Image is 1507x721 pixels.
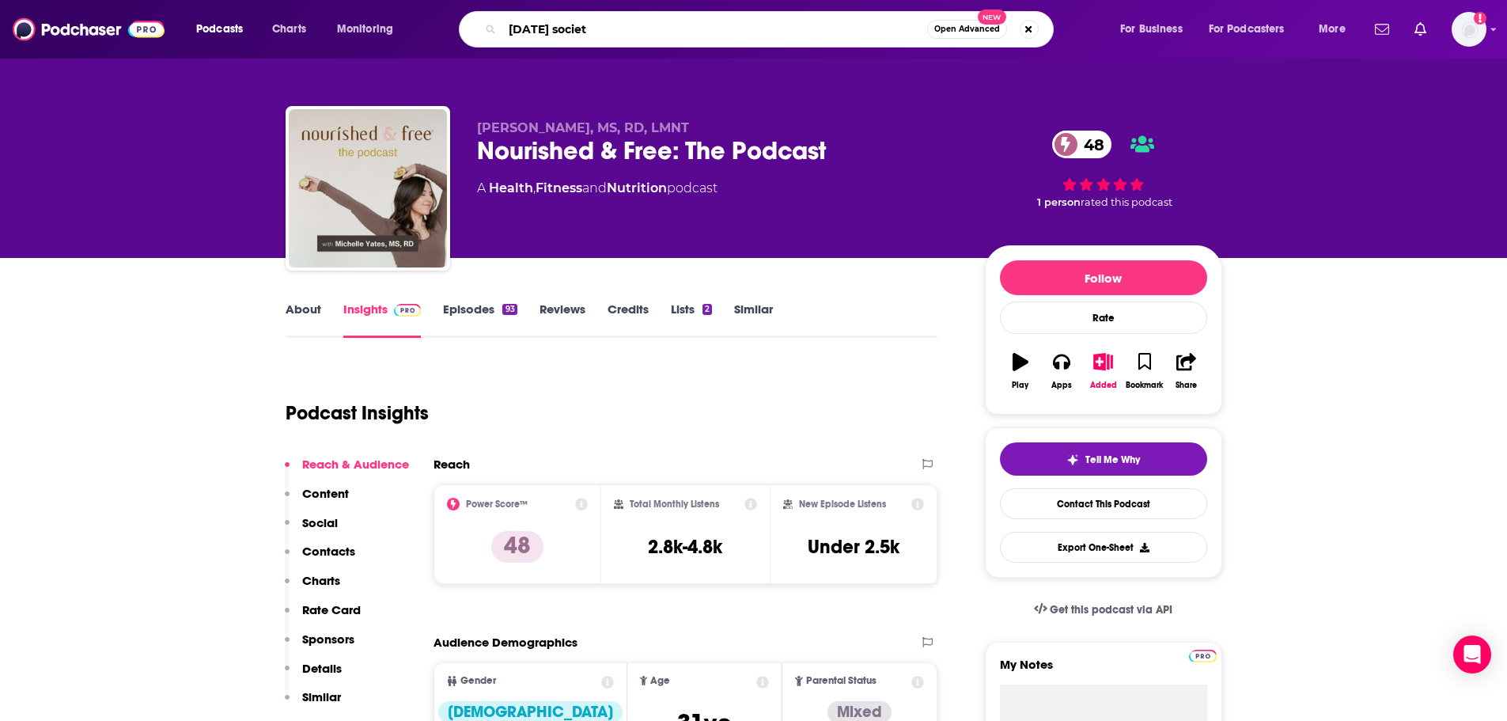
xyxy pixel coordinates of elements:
[285,632,354,661] button: Sponsors
[985,120,1222,218] div: 48 1 personrated this podcast
[1000,260,1207,295] button: Follow
[302,544,355,559] p: Contacts
[1209,18,1285,40] span: For Podcasters
[285,457,409,486] button: Reach & Audience
[302,602,361,617] p: Rate Card
[1176,381,1197,390] div: Share
[289,109,447,268] img: Nourished & Free: The Podcast
[1000,343,1041,400] button: Play
[13,14,165,44] img: Podchaser - Follow, Share and Rate Podcasts
[734,302,773,338] a: Similar
[1051,381,1072,390] div: Apps
[337,18,393,40] span: Monitoring
[934,25,1000,33] span: Open Advanced
[285,515,338,545] button: Social
[630,499,719,510] h2: Total Monthly Listens
[1037,196,1081,208] span: 1 person
[1000,488,1207,519] a: Contact This Podcast
[1408,16,1433,43] a: Show notifications dropdown
[1109,17,1202,42] button: open menu
[1452,12,1486,47] button: Show profile menu
[286,401,429,425] h1: Podcast Insights
[286,302,321,338] a: About
[1000,657,1207,685] label: My Notes
[326,17,414,42] button: open menu
[302,515,338,530] p: Social
[1165,343,1206,400] button: Share
[1189,647,1217,662] a: Pro website
[302,632,354,647] p: Sponsors
[343,302,422,338] a: InsightsPodchaser Pro
[1081,196,1172,208] span: rated this podcast
[285,544,355,573] button: Contacts
[1068,131,1112,158] span: 48
[1052,131,1112,158] a: 48
[302,486,349,501] p: Content
[1085,453,1140,466] span: Tell Me Why
[477,120,689,135] span: [PERSON_NAME], MS, RD, LMNT
[1369,16,1395,43] a: Show notifications dropdown
[489,180,533,195] a: Health
[1452,12,1486,47] img: User Profile
[185,17,263,42] button: open menu
[466,499,528,510] h2: Power Score™
[285,573,340,602] button: Charts
[582,180,607,195] span: and
[1453,636,1491,674] div: Open Intercom Messenger
[648,535,722,559] h3: 2.8k-4.8k
[1041,343,1082,400] button: Apps
[443,302,517,338] a: Episodes93
[536,180,582,195] a: Fitness
[1000,532,1207,563] button: Export One-Sheet
[799,499,886,510] h2: New Episode Listens
[1000,302,1207,334] div: Rate
[1066,453,1079,466] img: tell me why sparkle
[1021,590,1186,629] a: Get this podcast via API
[474,11,1069,47] div: Search podcasts, credits, & more...
[1452,12,1486,47] span: Logged in as agoldsmithwissman
[434,635,577,650] h2: Audience Demographics
[302,661,342,676] p: Details
[491,531,543,563] p: 48
[671,302,712,338] a: Lists2
[1308,17,1365,42] button: open menu
[1189,650,1217,662] img: Podchaser Pro
[460,676,496,686] span: Gender
[540,302,585,338] a: Reviews
[1000,442,1207,476] button: tell me why sparkleTell Me Why
[502,304,517,315] div: 93
[302,457,409,472] p: Reach & Audience
[702,304,712,315] div: 2
[1012,381,1028,390] div: Play
[285,486,349,515] button: Content
[262,17,316,42] a: Charts
[1126,381,1163,390] div: Bookmark
[1050,603,1172,617] span: Get this podcast via API
[434,457,470,472] h2: Reach
[285,661,342,690] button: Details
[502,17,927,42] input: Search podcasts, credits, & more...
[394,304,422,317] img: Podchaser Pro
[302,689,341,704] p: Similar
[196,18,243,40] span: Podcasts
[1124,343,1165,400] button: Bookmark
[1090,381,1117,390] div: Added
[1319,18,1346,40] span: More
[806,676,877,686] span: Parental Status
[302,573,340,588] p: Charts
[978,9,1006,25] span: New
[1082,343,1123,400] button: Added
[808,535,899,559] h3: Under 2.5k
[608,302,649,338] a: Credits
[272,18,306,40] span: Charts
[607,180,667,195] a: Nutrition
[927,20,1007,39] button: Open AdvancedNew
[477,179,718,198] div: A podcast
[285,689,341,719] button: Similar
[1474,12,1486,25] svg: Add a profile image
[533,180,536,195] span: ,
[285,602,361,632] button: Rate Card
[1198,17,1308,42] button: open menu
